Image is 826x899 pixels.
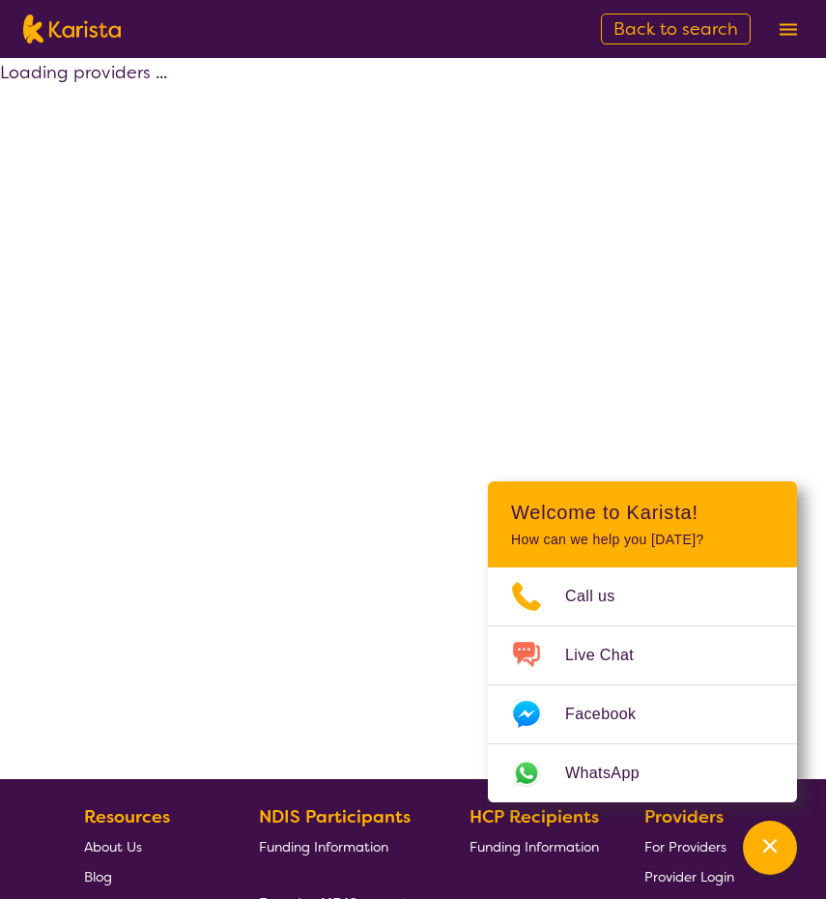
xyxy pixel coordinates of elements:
ul: Choose channel [488,567,797,802]
span: Blog [84,868,112,885]
button: Channel Menu [743,821,797,875]
span: For Providers [644,838,726,855]
b: HCP Recipients [470,805,599,828]
img: Karista logo [23,14,121,43]
span: Provider Login [644,868,734,885]
p: How can we help you [DATE]? [511,532,774,548]
div: Channel Menu [488,481,797,802]
span: Funding Information [259,838,388,855]
b: Resources [84,805,170,828]
span: Live Chat [565,641,657,670]
a: For Providers [644,831,734,861]
a: Funding Information [259,831,425,861]
span: Funding Information [470,838,599,855]
b: NDIS Participants [259,805,411,828]
a: Blog [84,861,214,891]
a: About Us [84,831,214,861]
img: menu [780,23,797,36]
span: WhatsApp [565,759,663,788]
a: Back to search [601,14,751,44]
span: Facebook [565,700,659,729]
h2: Welcome to Karista! [511,501,774,524]
a: Funding Information [470,831,599,861]
span: About Us [84,838,142,855]
a: Provider Login [644,861,734,891]
span: Back to search [613,17,738,41]
a: Web link opens in a new tab. [488,744,797,802]
b: Providers [644,805,724,828]
span: Call us [565,582,639,611]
